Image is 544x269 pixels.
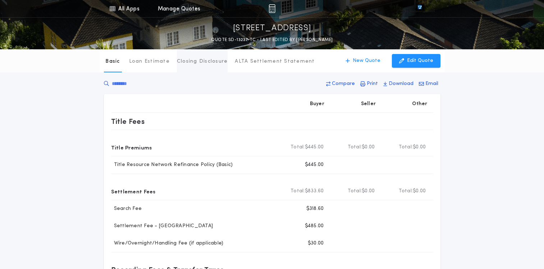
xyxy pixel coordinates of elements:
[362,188,375,195] span: $0.00
[348,144,362,151] b: Total:
[413,188,426,195] span: $0.00
[362,144,375,151] span: $0.00
[129,58,170,65] p: Loan Estimate
[306,205,324,212] p: $318.60
[111,142,152,153] p: Title Premiums
[233,23,311,34] p: [STREET_ADDRESS]
[413,144,426,151] span: $0.00
[211,36,333,44] p: QUOTE SD-13237-TC - LAST EDITED BY [PERSON_NAME]
[235,58,315,65] p: ALTA Settlement Statement
[308,240,324,247] p: $30.00
[399,144,413,151] b: Total:
[338,54,388,68] button: New Quote
[111,240,224,247] p: Wire/Overnight/Handling Fee (if applicable)
[310,100,324,108] p: Buyer
[404,5,435,12] img: vs-icon
[111,161,233,169] p: Title Resource Network Refinance Policy (Basic)
[305,223,324,230] p: $485.00
[412,100,427,108] p: Other
[305,144,324,151] span: $445.00
[381,77,416,90] button: Download
[399,188,413,195] b: Total:
[425,80,438,88] p: Email
[111,223,213,230] p: Settlement Fee - [GEOGRAPHIC_DATA]
[361,100,376,108] p: Seller
[269,4,275,13] img: img
[407,57,433,64] p: Edit Quote
[348,188,362,195] b: Total:
[324,77,357,90] button: Compare
[305,188,324,195] span: $833.60
[332,80,355,88] p: Compare
[358,77,380,90] button: Print
[367,80,378,88] p: Print
[392,54,440,68] button: Edit Quote
[111,116,145,127] p: Title Fees
[111,185,156,197] p: Settlement Fees
[353,57,380,64] p: New Quote
[417,77,440,90] button: Email
[291,188,305,195] b: Total:
[389,80,413,88] p: Download
[111,205,142,212] p: Search Fee
[291,144,305,151] b: Total:
[305,161,324,169] p: $445.00
[177,58,228,65] p: Closing Disclosure
[105,58,120,65] p: Basic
